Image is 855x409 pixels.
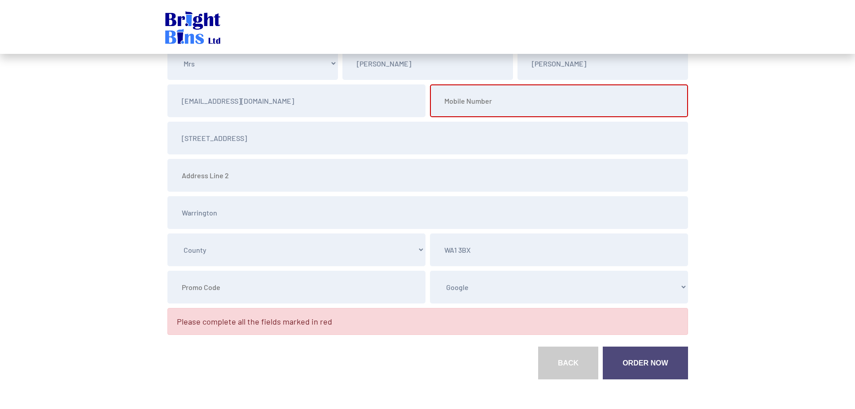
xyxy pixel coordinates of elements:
[430,84,688,117] input: Mobile Number
[517,47,688,80] input: Last Name
[167,308,688,335] div: Please complete all the fields marked in red
[167,159,688,192] input: Address Line 2
[342,47,513,80] input: First Name
[603,347,688,379] a: Order Now
[538,347,598,379] a: Back
[167,196,688,229] input: City/Town
[167,84,425,117] input: Email Address
[167,122,688,154] input: Address Line 1
[430,233,688,266] input: Postcode
[167,271,425,303] input: Promo Code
